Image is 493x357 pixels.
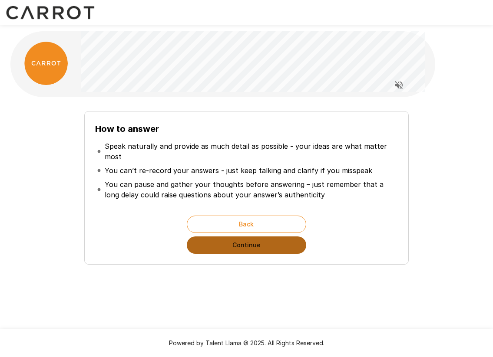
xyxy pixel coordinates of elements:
p: Powered by Talent Llama © 2025. All Rights Reserved. [10,339,483,347]
button: Back [187,216,306,233]
p: You can pause and gather your thoughts before answering – just remember that a long delay could r... [105,179,396,200]
p: Speak naturally and provide as much detail as possible - your ideas are what matter most [105,141,396,162]
button: Continue [187,236,306,254]
button: Read questions aloud [390,76,407,94]
b: How to answer [95,124,159,134]
img: carrot_logo.png [24,42,68,85]
p: You can’t re-record your answers - just keep talking and clarify if you misspeak [105,165,372,176]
